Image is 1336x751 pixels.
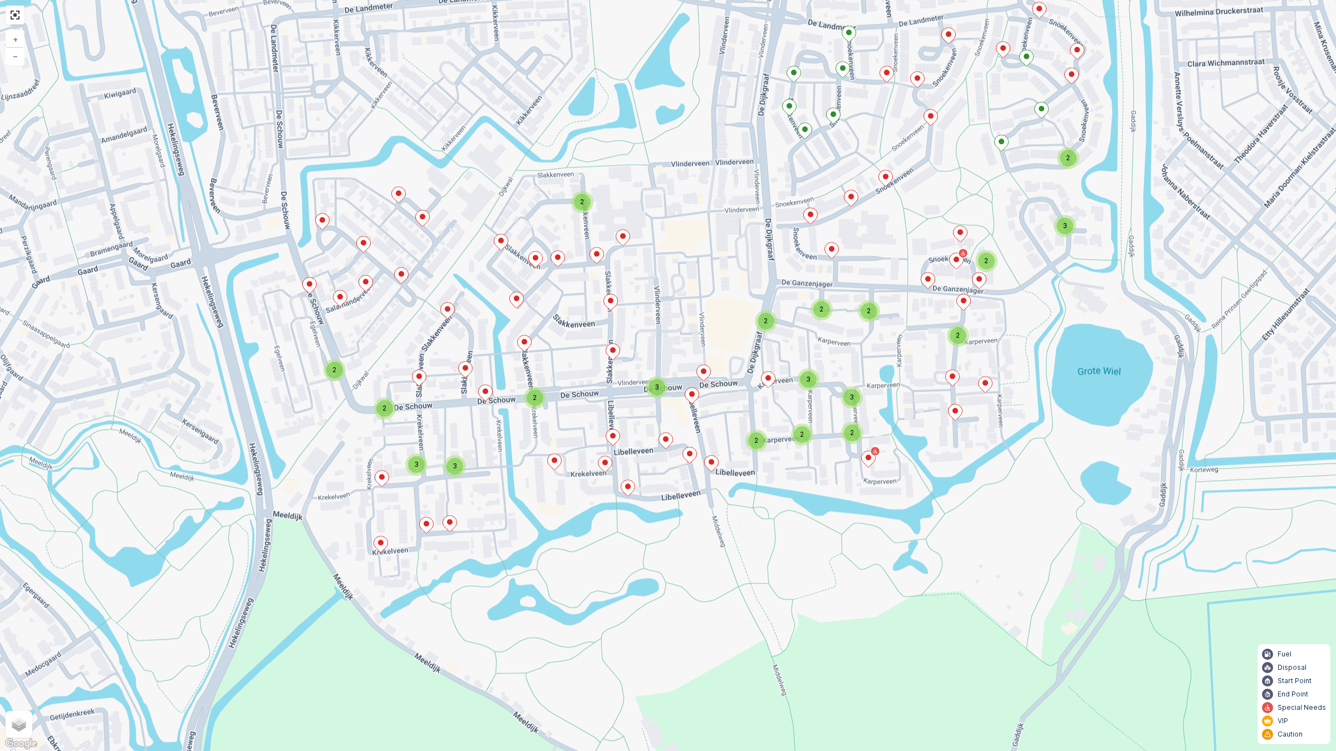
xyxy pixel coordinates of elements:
[580,197,584,206] span: 2
[1054,215,1076,237] div: 3
[984,256,988,265] span: 2
[1066,154,1070,162] span: 2
[571,191,593,213] div: 2
[975,250,998,272] div: 2
[1063,221,1067,230] span: 3
[1057,147,1079,169] div: 2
